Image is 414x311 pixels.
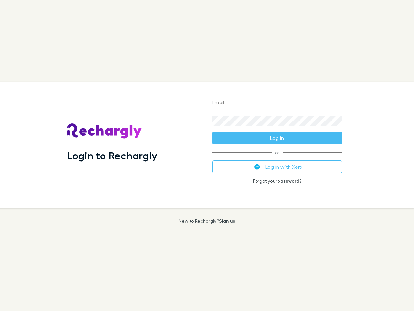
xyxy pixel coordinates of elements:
img: Rechargly's Logo [67,123,142,139]
a: password [277,178,299,184]
img: Xero's logo [254,164,260,170]
button: Log in with Xero [212,160,342,173]
button: Log in [212,132,342,144]
p: New to Rechargly? [179,218,236,224]
p: Forgot your ? [212,179,342,184]
a: Sign up [219,218,235,224]
h1: Login to Rechargly [67,149,157,162]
